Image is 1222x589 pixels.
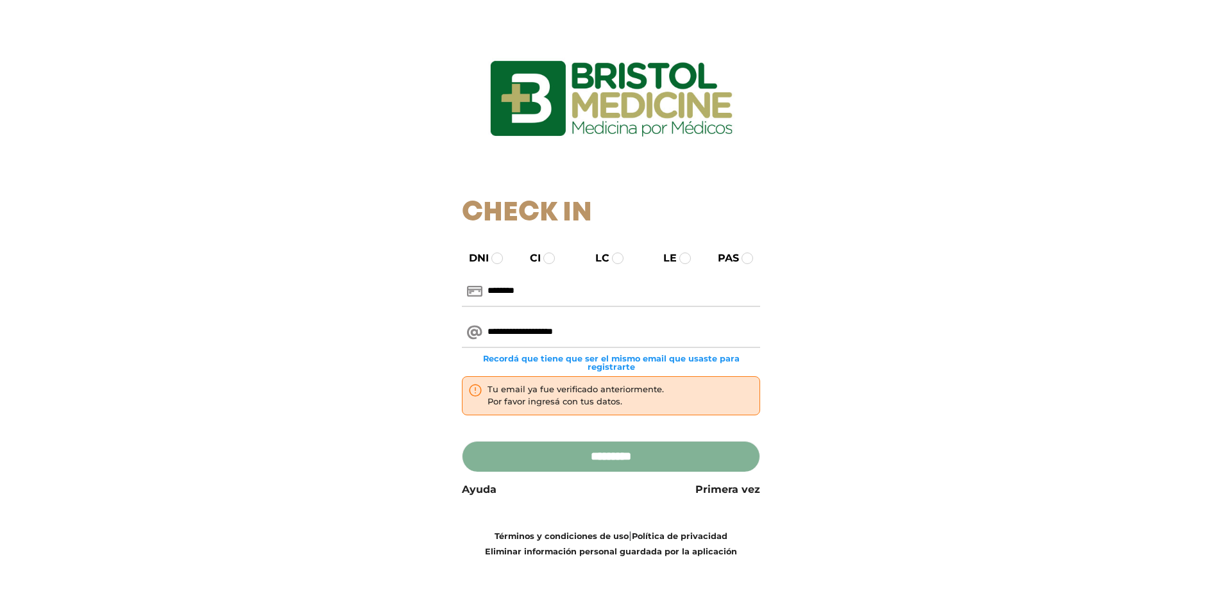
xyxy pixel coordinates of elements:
[488,383,664,408] div: Tu email ya fue verificado anteriormente. Por favor ingresá con tus datos.
[695,482,760,497] a: Primera vez
[495,531,629,541] a: Términos y condiciones de uso
[632,531,727,541] a: Política de privacidad
[652,251,677,266] label: LE
[485,547,737,556] a: Eliminar información personal guardada por la aplicación
[462,197,760,229] h1: Check In
[584,251,609,266] label: LC
[462,482,496,497] a: Ayuda
[518,251,541,266] label: CI
[438,15,785,182] img: logo_ingresarbristol.jpg
[462,354,760,371] small: Recordá que tiene que ser el mismo email que usaste para registrarte
[457,251,489,266] label: DNI
[452,528,770,559] div: |
[706,251,739,266] label: PAS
